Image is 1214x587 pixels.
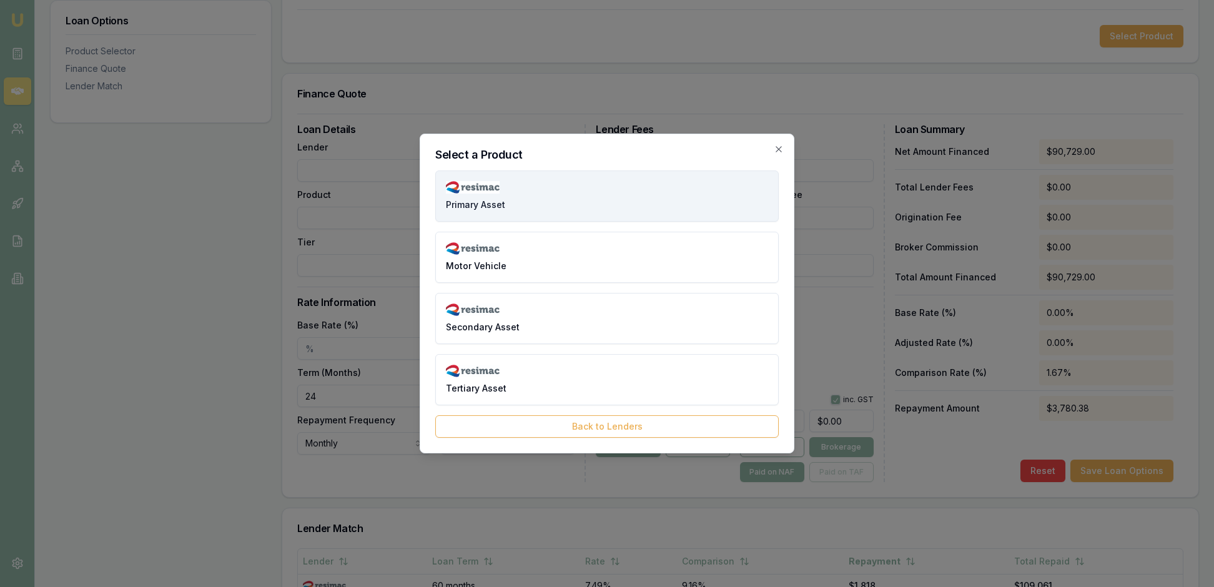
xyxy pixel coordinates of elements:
[435,149,779,160] h2: Select a Product
[435,415,779,438] button: Back to Lenders
[446,242,500,255] img: resimac
[446,260,506,272] span: Motor Vehicle
[446,321,520,333] span: Secondary Asset
[435,354,779,405] button: Tertiary Asset
[446,365,500,377] img: resimac
[446,382,506,395] span: Tertiary Asset
[446,181,500,194] img: resimac
[446,199,505,211] span: Primary Asset
[435,293,779,344] button: Secondary Asset
[446,303,500,316] img: resimac
[435,170,779,222] button: Primary Asset
[435,232,779,283] button: Motor Vehicle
